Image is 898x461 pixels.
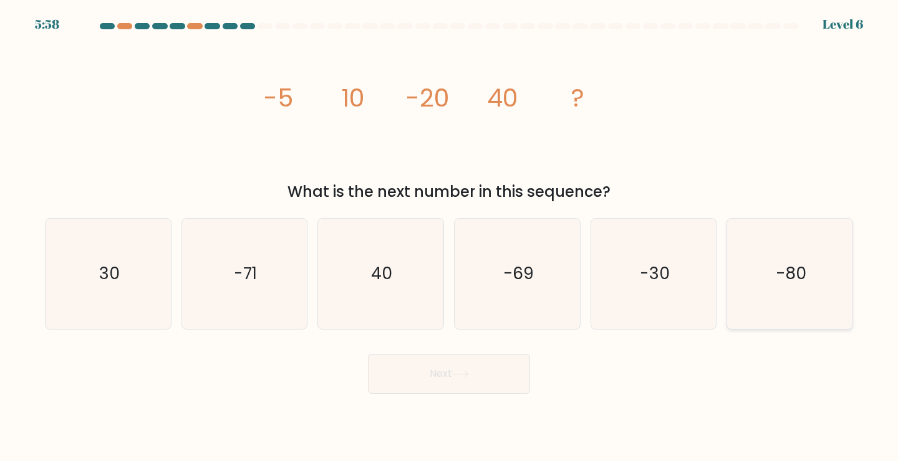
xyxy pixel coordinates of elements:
[368,354,530,394] button: Next
[264,80,293,115] tspan: -5
[487,80,518,115] tspan: 40
[35,15,59,34] div: 5:58
[99,262,120,285] text: 30
[503,262,534,285] text: -69
[341,80,365,115] tspan: 10
[52,181,846,203] div: What is the next number in this sequence?
[823,15,863,34] div: Level 6
[406,80,450,115] tspan: -20
[371,262,392,285] text: 40
[640,262,670,285] text: -30
[776,262,806,285] text: -80
[234,262,257,285] text: -71
[571,80,584,115] tspan: ?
